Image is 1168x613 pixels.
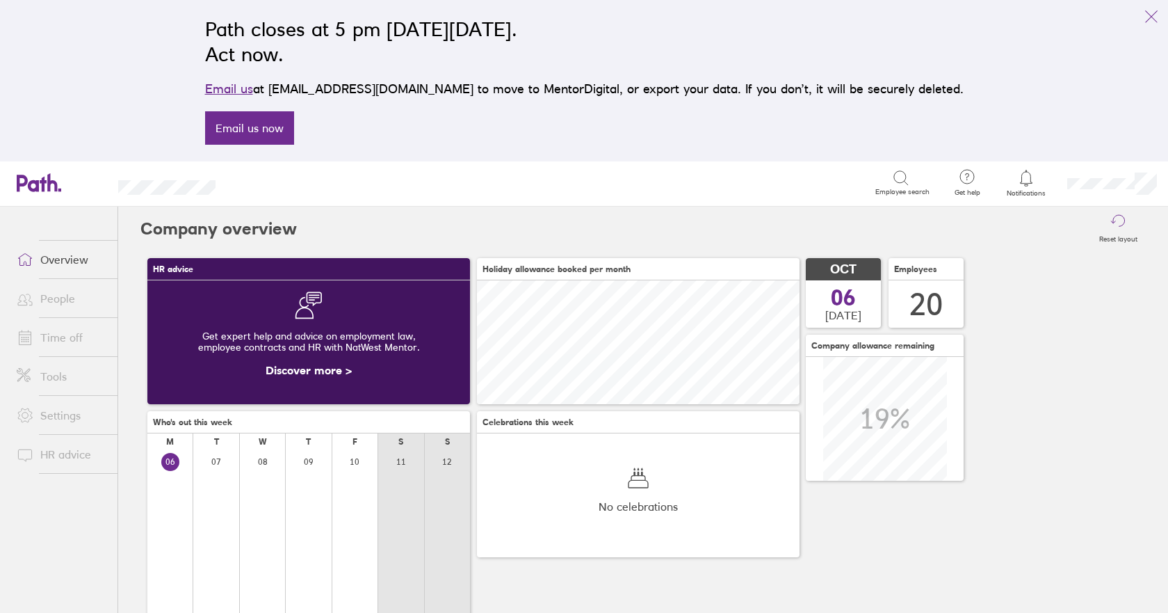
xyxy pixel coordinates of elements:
span: Employees [894,264,937,274]
div: Get expert help and advice on employment law, employee contracts and HR with NatWest Mentor. [159,319,459,364]
button: Reset layout [1091,207,1146,251]
div: F [352,437,357,447]
a: Tools [6,363,117,390]
div: T [306,437,311,447]
a: Overview [6,246,117,273]
a: Time off [6,324,117,351]
a: Notifications [1004,168,1049,198]
a: Settings [6,401,117,429]
h2: Company overview [140,207,297,251]
span: Holiday allowance booked per month [482,264,631,274]
div: 20 [909,287,943,322]
div: M [166,437,174,447]
span: No celebrations [599,500,678,513]
span: Company allowance remaining [811,341,934,351]
div: S [445,437,450,447]
div: T [214,437,219,447]
span: Celebrations this week [482,417,574,427]
h2: Path closes at 5 pm [DATE][DATE]. Act now. [205,17,964,67]
a: Email us now [205,111,294,145]
span: Notifications [1004,189,1049,198]
label: Reset layout [1091,231,1146,244]
div: W [259,437,267,447]
a: Email us [205,81,253,96]
a: Discover more > [266,363,352,377]
a: HR advice [6,440,117,468]
div: Search [253,176,289,189]
span: Employee search [875,188,930,196]
p: at [EMAIL_ADDRESS][DOMAIN_NAME] to move to MentorDigital, or export your data. If you don’t, it w... [205,79,964,99]
span: 06 [831,287,856,309]
span: Get help [945,189,990,197]
a: People [6,285,117,312]
span: [DATE] [825,309,861,321]
span: Who's out this week [153,417,232,427]
span: HR advice [153,264,193,274]
span: OCT [830,262,857,277]
div: S [398,437,403,447]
